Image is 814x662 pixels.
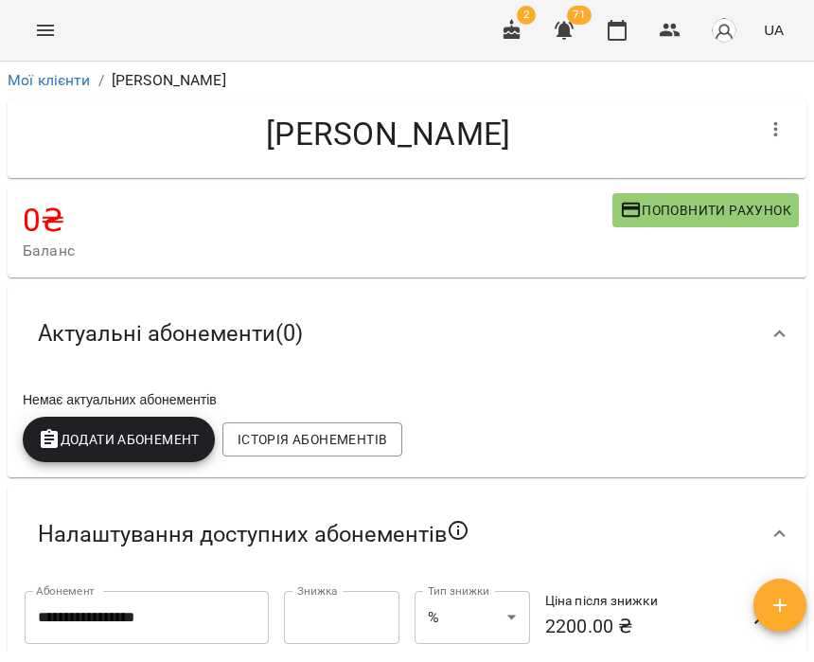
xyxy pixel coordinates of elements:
span: Актуальні абонементи ( 0 ) [38,319,303,349]
span: Налаштування доступних абонементів [38,519,469,549]
h6: Ціна після знижки [545,591,726,612]
h6: 2200.00 ₴ [545,612,726,641]
img: avatar_s.png [711,17,737,44]
button: Menu [23,8,68,53]
nav: breadcrumb [8,69,806,92]
span: Поповнити рахунок [620,199,791,222]
h4: [PERSON_NAME] [23,115,753,153]
h4: 0 ₴ [23,201,612,240]
p: [PERSON_NAME] [112,69,226,92]
span: Історія абонементів [238,428,387,451]
button: Історія абонементів [222,422,402,456]
div: % [415,591,530,644]
span: 71 [567,6,592,25]
a: Мої клієнти [8,71,91,89]
div: Немає актуальних абонементів [19,386,795,413]
span: 2 [517,6,536,25]
div: Актуальні абонементи(0) [8,285,806,383]
span: UA [764,20,784,40]
div: Налаштування доступних абонементів [8,485,806,583]
li: / [98,69,104,92]
svg: Якщо не обрано жодного, клієнт зможе побачити всі публічні абонементи [447,519,469,542]
button: UA [756,12,791,47]
button: Додати Абонемент [23,417,215,462]
button: Поповнити рахунок [612,193,799,227]
span: Додати Абонемент [38,428,200,451]
span: Баланс [23,240,612,262]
